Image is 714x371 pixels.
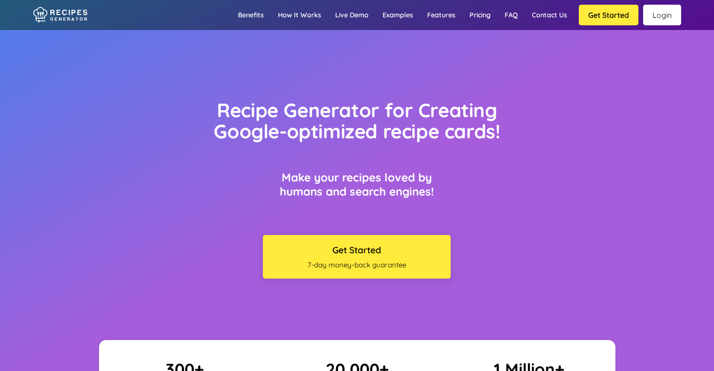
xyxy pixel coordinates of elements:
[268,260,446,269] span: 7-day money-back guarantee
[271,1,328,29] a: How it works
[263,235,451,279] button: Get Started7-day money-back guarantee
[194,99,520,142] h1: Recipe Generator for Creating Google-optimized recipe cards!
[462,1,498,29] a: Pricing
[263,170,451,198] h3: Make your recipes loved by humans and search engines!
[328,1,376,29] a: Live demo
[376,1,420,29] a: Examples
[498,1,525,29] a: FAQ
[579,5,638,25] button: Get Started
[643,5,681,25] a: Login
[231,1,271,29] a: Benefits
[525,1,574,29] a: Contact us
[420,1,462,29] a: Features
